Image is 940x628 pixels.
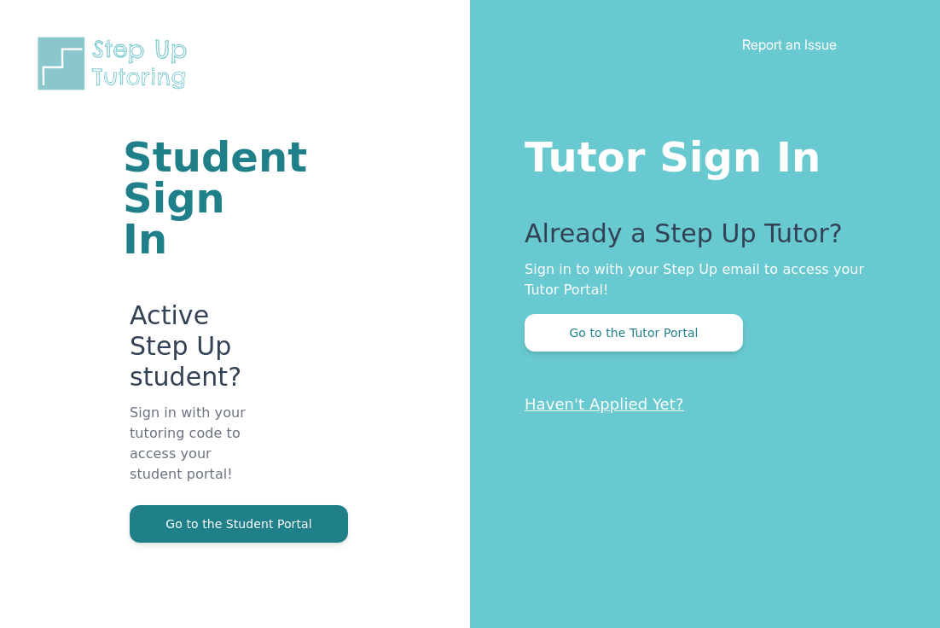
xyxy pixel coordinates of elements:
h1: Student Sign In [123,137,265,259]
p: Already a Step Up Tutor? [525,218,872,259]
a: Go to the Student Portal [130,515,348,532]
a: Haven't Applied Yet? [525,395,684,413]
a: Go to the Tutor Portal [525,324,743,340]
h1: Tutor Sign In [525,130,872,177]
p: Active Step Up student? [130,300,265,403]
button: Go to the Tutor Portal [525,314,743,352]
p: Sign in with your tutoring code to access your student portal! [130,403,265,505]
button: Go to the Student Portal [130,505,348,543]
a: Report an Issue [742,36,837,53]
img: Step Up Tutoring horizontal logo [34,34,198,93]
p: Sign in to with your Step Up email to access your Tutor Portal! [525,259,872,300]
